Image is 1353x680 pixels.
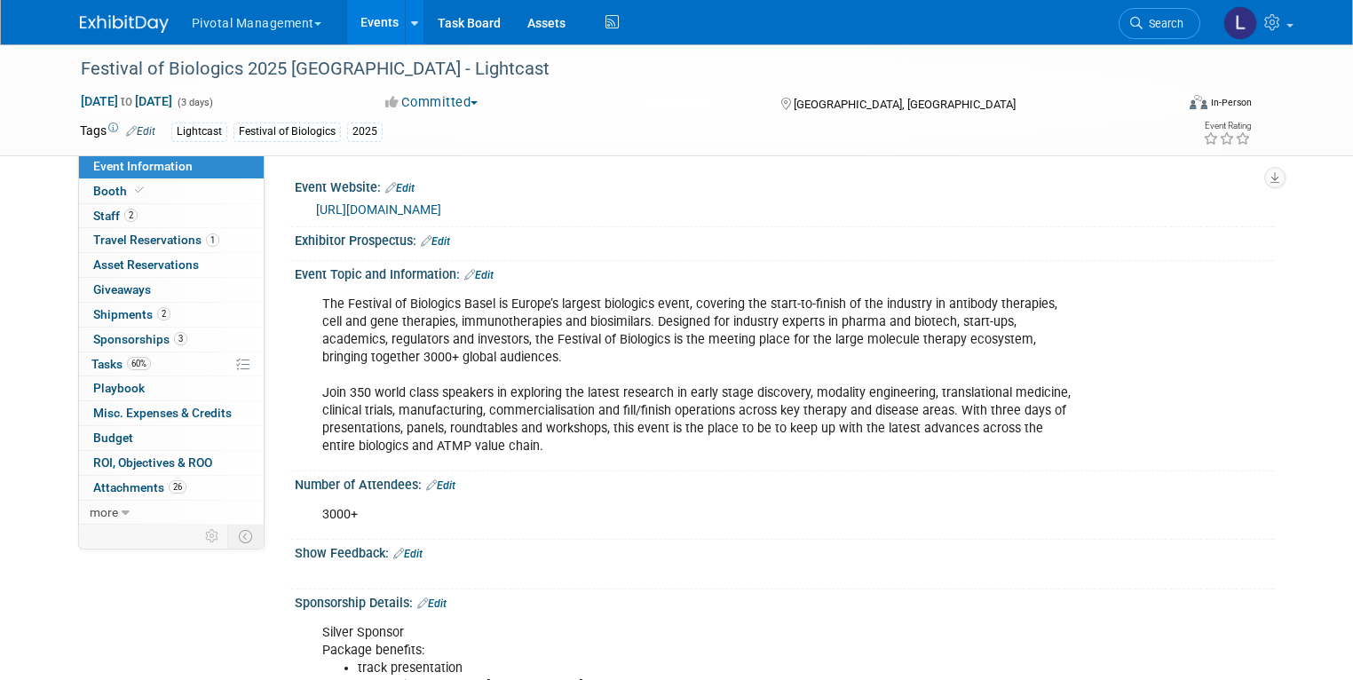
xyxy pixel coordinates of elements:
a: Edit [417,597,447,610]
a: Edit [126,125,155,138]
span: to [118,94,135,108]
a: Edit [393,548,423,560]
span: Search [1143,17,1183,30]
div: Event Website: [295,174,1274,197]
span: (3 days) [176,97,213,108]
img: Leslie Pelton [1223,6,1257,40]
div: Number of Attendees: [295,471,1274,494]
a: Travel Reservations1 [79,228,264,252]
a: Attachments26 [79,476,264,500]
span: Staff [93,209,138,223]
a: Asset Reservations [79,253,264,277]
span: 3 [174,332,187,345]
span: 60% [127,357,151,370]
a: Staff2 [79,204,264,228]
td: Toggle Event Tabs [227,525,264,548]
a: Event Information [79,154,264,178]
span: Budget [93,431,133,445]
img: Format-Inperson.png [1190,95,1207,109]
a: Edit [464,269,494,281]
div: The Festival of Biologics Basel is Europe’s largest biologics event, covering the start-to-finish... [310,287,1084,465]
span: Attachments [93,480,186,494]
span: Event Information [93,159,193,173]
span: Misc. Expenses & Credits [93,406,232,420]
div: Festival of Biologics [233,123,341,141]
a: Booth [79,179,264,203]
a: Tasks60% [79,352,264,376]
span: [DATE] [DATE] [80,93,173,109]
a: [URL][DOMAIN_NAME] [316,202,441,217]
a: Budget [79,426,264,450]
a: Search [1119,8,1200,39]
span: 1 [206,233,219,247]
div: Lightcast [171,123,227,141]
div: Festival of Biologics 2025 [GEOGRAPHIC_DATA] - Lightcast [75,53,1152,85]
a: Edit [385,182,415,194]
span: Travel Reservations [93,233,219,247]
div: 2025 [347,123,383,141]
a: more [79,501,264,525]
span: Sponsorships [93,332,187,346]
a: Playbook [79,376,264,400]
div: Event Topic and Information: [295,261,1274,284]
button: Committed [379,93,485,112]
a: ROI, Objectives & ROO [79,451,264,475]
span: 2 [157,307,170,320]
td: Personalize Event Tab Strip [197,525,228,548]
div: Event Format [1079,92,1252,119]
span: Shipments [93,307,170,321]
i: Booth reservation complete [135,186,144,195]
span: [GEOGRAPHIC_DATA], [GEOGRAPHIC_DATA] [794,98,1016,111]
div: 3000+ [310,497,1084,533]
span: Booth [93,184,147,198]
a: Sponsorships3 [79,328,264,352]
div: Show Feedback: [295,540,1274,563]
span: Giveaways [93,282,151,297]
a: Edit [426,479,455,492]
div: Sponsorship Details: [295,589,1274,613]
span: ROI, Objectives & ROO [93,455,212,470]
span: more [90,505,118,519]
a: Edit [421,235,450,248]
span: 2 [124,209,138,222]
a: Shipments2 [79,303,264,327]
span: Playbook [93,381,145,395]
img: ExhibitDay [80,15,169,33]
div: In-Person [1210,96,1252,109]
div: Exhibitor Prospectus: [295,227,1274,250]
li: track presentation [358,660,1073,677]
a: Giveaways [79,278,264,302]
span: Tasks [91,357,151,371]
a: Misc. Expenses & Credits [79,401,264,425]
td: Tags [80,122,155,142]
span: 26 [169,480,186,494]
div: Event Rating [1203,122,1251,130]
span: Asset Reservations [93,257,199,272]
